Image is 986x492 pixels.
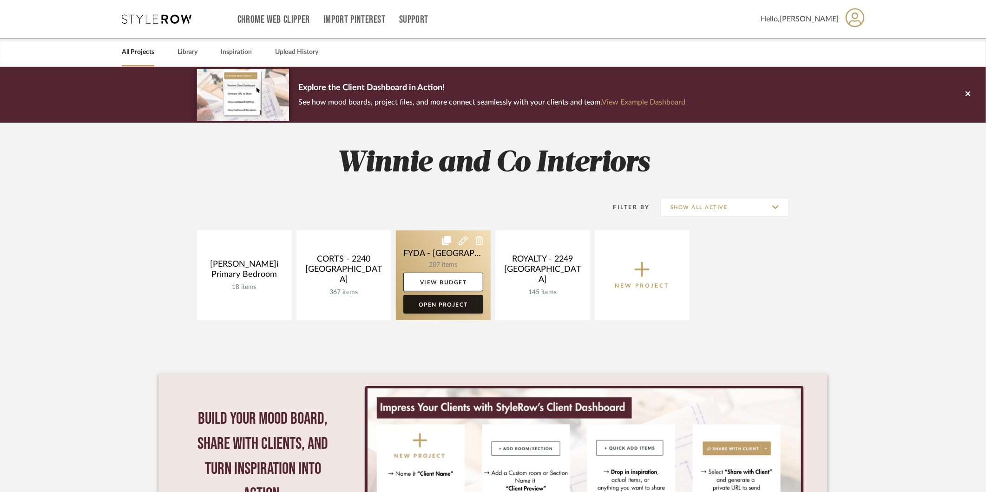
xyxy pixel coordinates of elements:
p: New Project [615,281,670,290]
div: 18 items [204,283,284,291]
a: Support [399,16,428,24]
a: Open Project [403,295,483,314]
p: Explore the Client Dashboard in Action! [298,81,685,96]
div: 145 items [503,289,583,296]
button: New Project [595,230,690,320]
a: Upload History [275,46,318,59]
span: Hello,[PERSON_NAME] [761,13,839,25]
div: 367 items [304,289,384,296]
a: All Projects [122,46,154,59]
h2: Winnie and Co Interiors [158,146,828,181]
div: Filter By [601,203,650,212]
div: CORTS - 2240 [GEOGRAPHIC_DATA] [304,254,384,289]
img: d5d033c5-7b12-40c2-a960-1ecee1989c38.png [197,69,289,120]
div: [PERSON_NAME]i Primary Bedroom [204,259,284,283]
a: Inspiration [221,46,252,59]
a: Chrome Web Clipper [237,16,310,24]
a: View Budget [403,273,483,291]
a: Library [177,46,197,59]
p: See how mood boards, project files, and more connect seamlessly with your clients and team. [298,96,685,109]
div: ROYALTY - 2249 [GEOGRAPHIC_DATA] [503,254,583,289]
a: Import Pinterest [323,16,386,24]
a: View Example Dashboard [602,98,685,106]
